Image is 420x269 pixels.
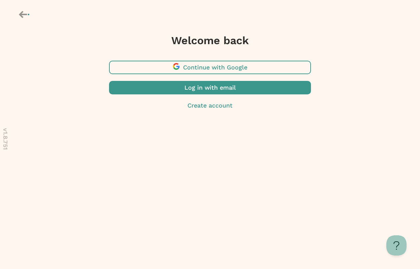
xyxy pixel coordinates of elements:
button: Continue with Google [109,61,311,74]
button: Log in with email [109,81,311,94]
iframe: Toggle Customer Support [386,235,407,256]
button: Create account [109,101,311,110]
h3: Welcome back [109,34,311,47]
p: v 1.8.751 [1,128,10,150]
